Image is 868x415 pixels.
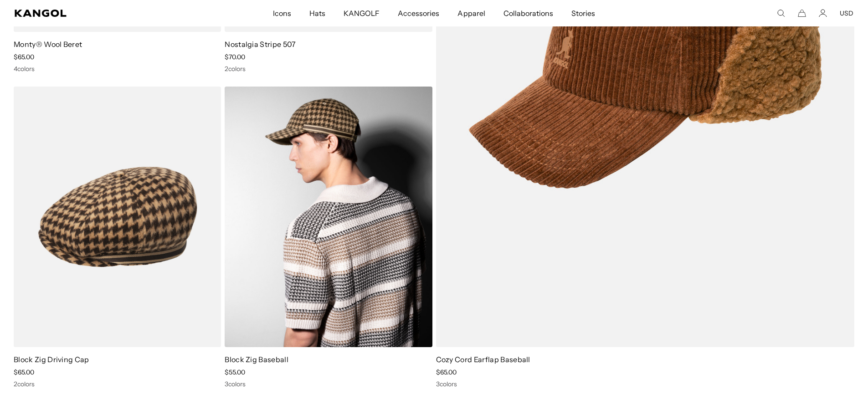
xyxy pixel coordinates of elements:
span: $55.00 [225,368,245,376]
div: 3 colors [225,380,432,388]
a: Nostalgia Stripe 507 [225,40,296,49]
img: Block Zig Driving Cap [14,87,221,347]
a: Kangol [15,10,180,17]
div: 3 colors [436,380,855,388]
a: Block Zig Driving Cap [14,355,89,364]
div: 4 colors [14,65,221,73]
button: USD [840,9,853,17]
span: $65.00 [14,368,34,376]
a: Account [819,9,827,17]
img: Block Zig Baseball [225,87,432,347]
a: Cozy Cord Earflap Baseball [436,355,530,364]
a: Monty® Wool Beret [14,40,82,49]
button: Cart [798,9,806,17]
summary: Search here [777,9,785,17]
span: $65.00 [14,53,34,61]
div: 2 colors [14,380,221,388]
div: 2 colors [225,65,432,73]
span: $70.00 [225,53,245,61]
span: $65.00 [436,368,457,376]
a: Block Zig Baseball [225,355,288,364]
